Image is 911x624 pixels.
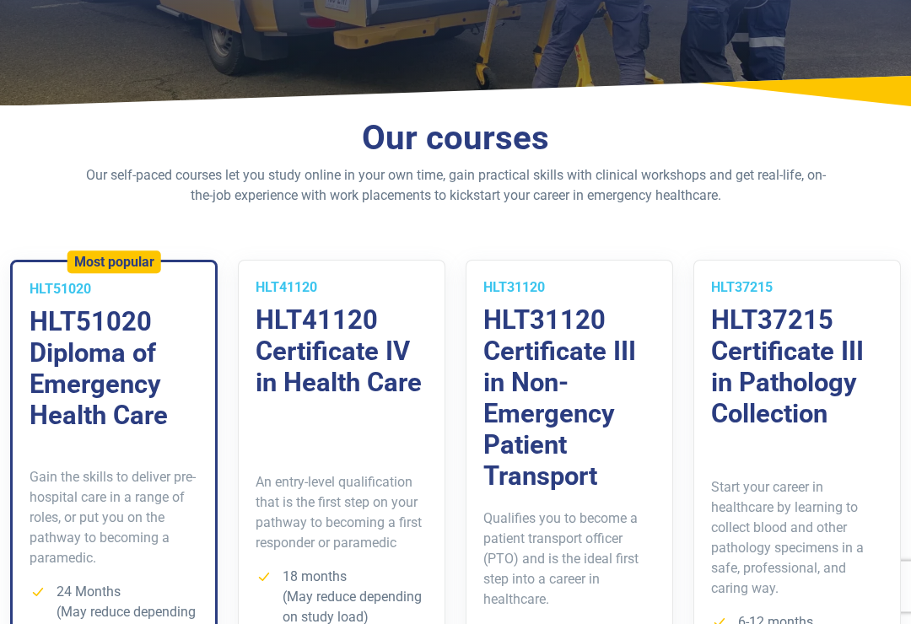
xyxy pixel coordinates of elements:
span: HLT37215 [711,280,773,296]
p: Gain the skills to deliver pre-hospital care in a range of roles, or put you on the pathway to be... [30,468,198,569]
span: HLT41120 [256,280,317,296]
span: HLT31120 [483,280,545,296]
p: An entry-level qualification that is the first step on your pathway to becoming a first responder... [256,473,428,554]
h3: HLT41120 Certificate IV in Health Care [256,305,428,399]
h2: Our courses [77,119,834,159]
p: Start your career in healthcare by learning to collect blood and other pathology specimens in a s... [711,478,883,600]
p: Our self-paced courses let you study online in your own time, gain practical skills with clinical... [77,166,834,207]
span: HLT51020 [30,282,91,298]
h3: HLT31120 Certificate III in Non-Emergency Patient Transport [483,305,655,493]
h3: HLT51020 Diploma of Emergency Health Care [30,307,198,432]
h5: Most popular [74,255,154,271]
p: Qualifies you to become a patient transport officer (PTO) and is the ideal first step into a care... [483,509,655,611]
h3: HLT37215 Certificate III in Pathology Collection [711,305,883,430]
